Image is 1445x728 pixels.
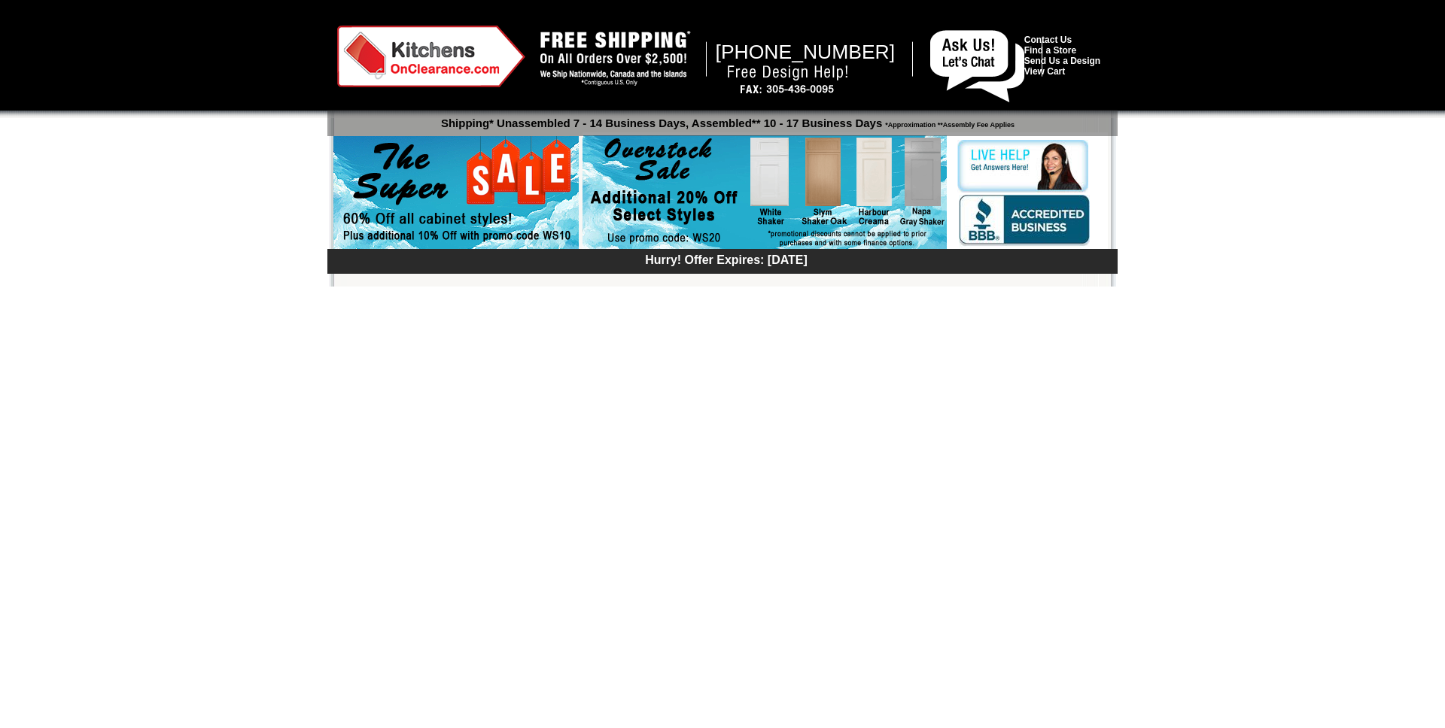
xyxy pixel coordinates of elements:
[1024,66,1065,77] a: View Cart
[335,251,1118,267] div: Hurry! Offer Expires: [DATE]
[1024,45,1076,56] a: Find a Store
[335,110,1118,129] p: Shipping* Unassembled 7 - 14 Business Days, Assembled** 10 - 17 Business Days
[337,26,525,87] img: Kitchens on Clearance Logo
[1024,56,1100,66] a: Send Us a Design
[716,41,896,63] span: [PHONE_NUMBER]
[882,117,1015,129] span: *Approximation **Assembly Fee Applies
[1024,35,1072,45] a: Contact Us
